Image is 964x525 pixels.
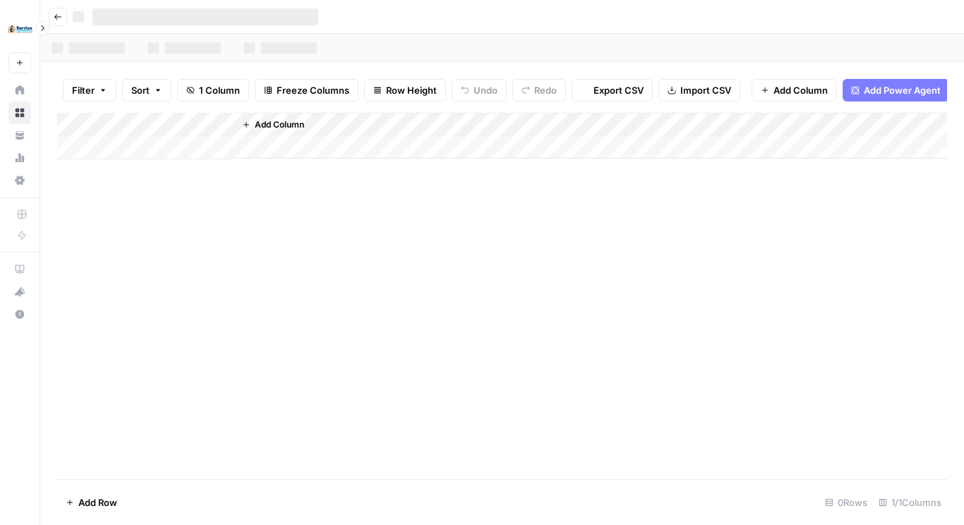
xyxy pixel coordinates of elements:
[843,79,949,101] button: Add Power Agent
[78,495,117,509] span: Add Row
[57,491,126,514] button: Add Row
[236,116,310,134] button: Add Column
[131,83,150,97] span: Sort
[474,83,498,97] span: Undo
[534,83,557,97] span: Redo
[752,79,837,101] button: Add Column
[8,280,31,303] button: What's new?
[364,79,446,101] button: Row Height
[873,491,947,514] div: 1/1 Columns
[255,118,304,131] span: Add Column
[8,101,31,124] a: Browse
[594,83,644,97] span: Export CSV
[8,11,31,47] button: Workspace: Service Professionals
[277,83,349,97] span: Freeze Columns
[680,83,731,97] span: Import CSV
[199,83,240,97] span: 1 Column
[8,303,31,326] button: Help + Support
[819,491,873,514] div: 0 Rows
[452,79,507,101] button: Undo
[773,83,828,97] span: Add Column
[512,79,566,101] button: Redo
[9,281,30,302] div: What's new?
[8,147,31,169] a: Usage
[8,79,31,101] a: Home
[177,79,249,101] button: 1 Column
[8,124,31,147] a: Your Data
[8,169,31,192] a: Settings
[864,83,941,97] span: Add Power Agent
[8,258,31,280] a: AirOps Academy
[72,83,95,97] span: Filter
[63,79,116,101] button: Filter
[8,16,34,42] img: Service Professionals Logo
[658,79,740,101] button: Import CSV
[386,83,437,97] span: Row Height
[572,79,653,101] button: Export CSV
[255,79,359,101] button: Freeze Columns
[122,79,171,101] button: Sort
